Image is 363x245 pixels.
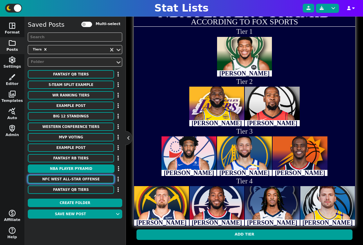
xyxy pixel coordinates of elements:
[8,73,16,81] span: brush
[8,56,16,64] span: settings
[28,154,114,162] button: Fantasy RB Tiers
[28,164,114,173] button: NBA PLAYER PYRAMID
[28,32,122,42] input: Search
[192,120,242,127] span: [PERSON_NAME]
[219,70,270,77] span: [PERSON_NAME]
[154,2,209,14] h1: Stat Lists
[8,90,16,98] span: photo_library
[247,120,298,127] span: [PERSON_NAME]
[28,209,113,219] button: Save new post
[42,46,48,52] div: Remove Tiers
[28,112,114,120] button: BIG 12 STANDINGS
[136,219,187,226] span: [PERSON_NAME]
[8,39,16,47] span: folder
[8,124,16,132] span: shield_person
[28,91,114,99] button: WR RANKING TIERS
[28,175,114,183] button: NFC WEST ALL-STAR OFFENSE
[8,226,16,235] span: help
[28,81,114,89] button: 5-team split example
[28,143,114,152] button: Example Post
[219,170,270,176] span: [PERSON_NAME]
[28,122,114,131] button: Western Conference Tiers
[28,185,114,194] button: fantasy qb tiers
[31,59,112,65] div: Folder
[134,18,355,26] h2: ACCORDING TO FOX SPORTS
[275,170,325,176] span: [PERSON_NAME]
[28,102,114,110] button: Example Post
[302,219,353,226] span: [PERSON_NAME]
[28,133,114,141] button: MVP Voting
[28,199,122,207] button: Create Folder
[8,209,16,217] span: monetization_on
[192,219,242,226] span: [PERSON_NAME]
[8,107,16,115] span: query_stats
[8,22,16,30] span: space_dashboard
[95,21,120,27] label: Multi-select
[28,21,64,28] h5: Saved Posts
[247,219,297,226] span: [PERSON_NAME]
[28,70,114,79] button: fantasy qb tiers
[31,46,42,52] div: Tiers
[164,170,214,176] span: [PERSON_NAME]
[136,229,352,240] button: Add Tier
